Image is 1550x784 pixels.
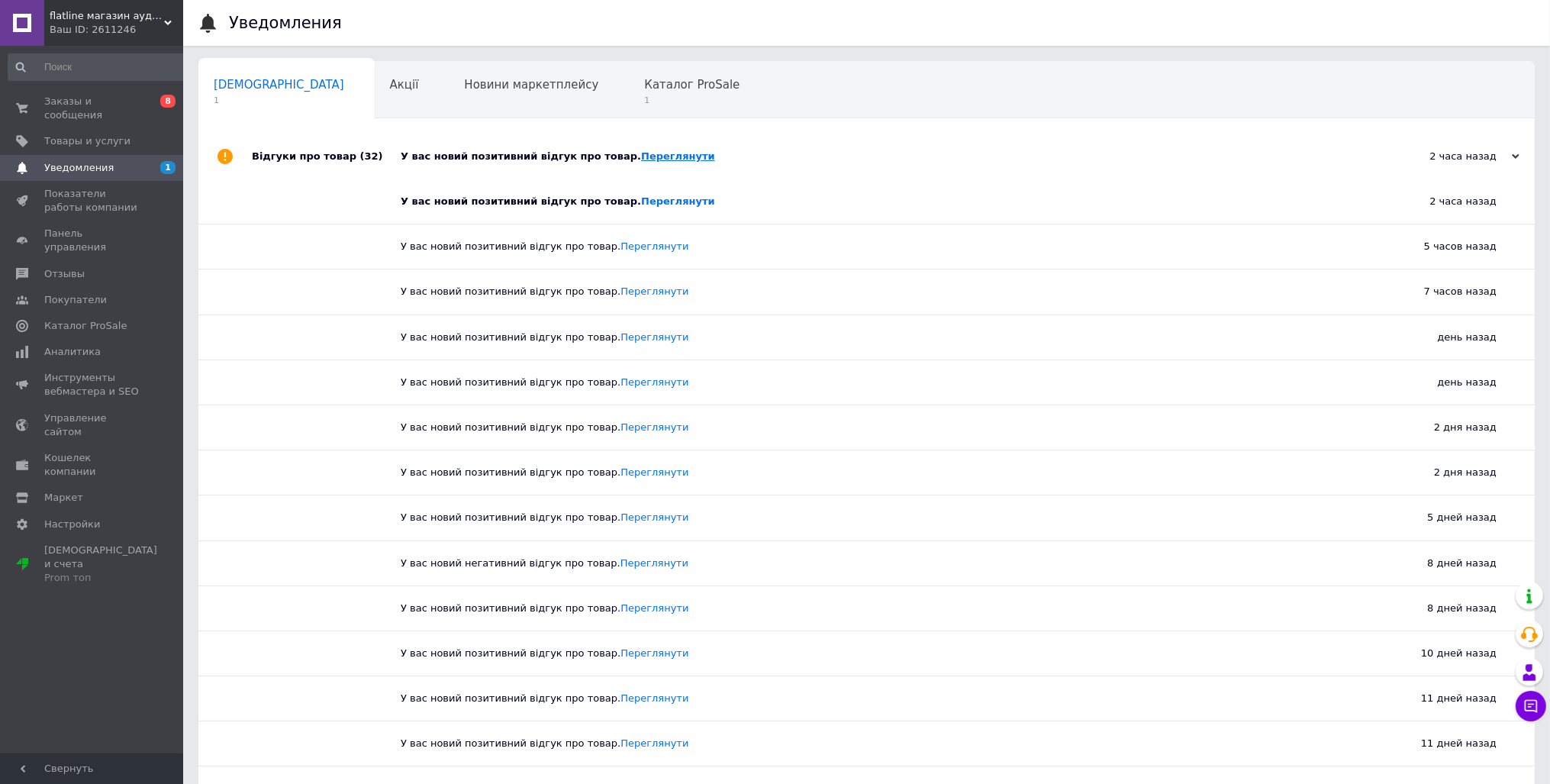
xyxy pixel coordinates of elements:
[214,95,344,106] span: 1
[360,150,383,162] span: (32)
[1344,676,1535,721] div: 11 дней назад
[644,78,740,92] span: Каталог ProSale
[401,285,1344,298] div: У вас новий позитивний відгук про товар.
[44,518,100,531] span: Настройки
[464,78,598,92] span: Новини маркетплейсу
[641,195,715,207] a: Переглянути
[229,14,342,32] h1: Уведомления
[160,161,176,174] span: 1
[401,557,1344,570] div: У вас новий негативний відгук про товар.
[401,511,1344,524] div: У вас новий позитивний відгук про товар.
[1516,691,1546,721] button: Чат с покупателем
[252,134,401,179] div: Відгуки про товар
[50,23,183,37] div: Ваш ID: 2611246
[44,544,157,586] span: [DEMOGRAPHIC_DATA] и счета
[44,187,141,215] span: Показатели работы компании
[44,267,85,281] span: Отзывы
[401,421,1344,434] div: У вас новий позитивний відгук про товар.
[401,737,1344,750] div: У вас новий позитивний відгук про товар.
[620,511,688,523] a: Переглянути
[620,286,688,297] a: Переглянути
[620,240,688,252] a: Переглянути
[1367,150,1519,163] div: 2 часа назад
[620,647,688,659] a: Переглянути
[401,240,1344,253] div: У вас новий позитивний відгук про товар.
[401,692,1344,705] div: У вас новий позитивний відгук про товар.
[641,150,715,162] a: Переглянути
[620,557,688,569] a: Переглянути
[1344,541,1535,586] div: 8 дней назад
[44,451,141,479] span: Кошелек компании
[620,466,688,478] a: Переглянути
[401,376,1344,389] div: У вас новий позитивний відгук про товар.
[401,602,1344,615] div: У вас новий позитивний відгук про товар.
[1344,721,1535,766] div: 11 дней назад
[620,692,688,704] a: Переглянути
[50,9,164,23] span: flatline магазин аудио аксессуаров
[44,293,107,307] span: Покупатели
[8,53,189,81] input: Поиск
[1344,495,1535,540] div: 5 дней назад
[1344,179,1535,224] div: 2 часа назад
[1344,405,1535,450] div: 2 дня назад
[44,411,141,439] span: Управление сайтом
[401,331,1344,344] div: У вас новий позитивний відгук про товар.
[620,331,688,343] a: Переглянути
[620,737,688,749] a: Переглянути
[620,376,688,388] a: Переглянути
[160,95,176,108] span: 8
[1344,586,1535,631] div: 8 дней назад
[214,78,344,92] span: [DEMOGRAPHIC_DATA]
[401,466,1344,479] div: У вас новий позитивний відгук про товар.
[1344,450,1535,495] div: 2 дня назад
[644,95,740,106] span: 1
[44,161,114,175] span: Уведомления
[44,227,141,254] span: Панель управления
[44,95,141,122] span: Заказы и сообщения
[44,345,101,359] span: Аналитика
[401,195,1344,208] div: У вас новий позитивний відгук про товар.
[620,602,688,614] a: Переглянути
[44,134,131,148] span: Товары и услуги
[44,571,157,585] div: Prom топ
[1344,224,1535,269] div: 5 часов назад
[1344,269,1535,314] div: 7 часов назад
[401,647,1344,660] div: У вас новий позитивний відгук про товар.
[1344,360,1535,405] div: день назад
[44,491,83,505] span: Маркет
[390,78,419,92] span: Акції
[44,371,141,398] span: Инструменты вебмастера и SEO
[44,319,127,333] span: Каталог ProSale
[401,150,1367,163] div: У вас новий позитивний відгук про товар.
[1344,631,1535,676] div: 10 дней назад
[1344,315,1535,360] div: день назад
[620,421,688,433] a: Переглянути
